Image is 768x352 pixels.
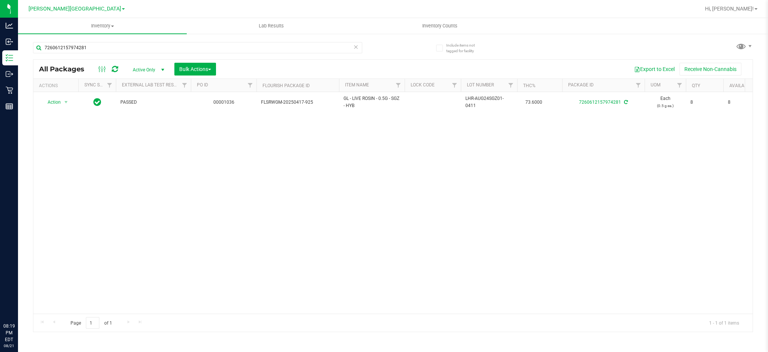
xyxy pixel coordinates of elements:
[623,100,628,105] span: Sync from Compliance System
[33,42,362,53] input: Search Package ID, Item Name, SKU, Lot or Part Number...
[6,70,13,78] inline-svg: Outbound
[39,65,92,73] span: All Packages
[120,99,186,106] span: PASSED
[262,83,310,88] a: Flourish Package ID
[84,82,113,88] a: Sync Status
[705,6,754,12] span: Hi, [PERSON_NAME]!
[465,95,513,109] span: LHR-AUG24SGZ01-0411
[729,83,752,88] a: Available
[174,63,216,76] button: Bulk Actions
[355,18,524,34] a: Inventory Counts
[122,82,181,88] a: External Lab Test Result
[690,99,719,106] span: 8
[632,79,645,92] a: Filter
[61,97,71,107] span: select
[103,79,116,92] a: Filter
[178,79,191,92] a: Filter
[522,97,546,108] span: 73.6000
[411,82,435,88] a: Lock Code
[673,79,686,92] a: Filter
[179,66,211,72] span: Bulk Actions
[692,83,700,88] a: Qty
[568,82,594,88] a: Package ID
[3,343,15,349] p: 08/21
[353,42,358,52] span: Clear
[448,79,461,92] a: Filter
[6,103,13,110] inline-svg: Reports
[651,82,660,88] a: UOM
[18,23,187,29] span: Inventory
[649,95,681,109] span: Each
[213,100,234,105] a: 00001036
[3,323,15,343] p: 08:19 PM EDT
[28,6,121,12] span: [PERSON_NAME][GEOGRAPHIC_DATA]
[446,42,484,54] span: Include items not tagged for facility
[467,82,494,88] a: Lot Number
[343,95,400,109] span: GL - LIVE ROSIN - 0.5G - SGZ - HYB
[629,63,679,76] button: Export to Excel
[41,97,61,107] span: Action
[64,317,118,329] span: Page of 1
[39,83,75,88] div: Actions
[505,79,517,92] a: Filter
[249,23,294,29] span: Lab Results
[7,292,30,314] iframe: Resource center
[392,79,405,92] a: Filter
[93,97,101,107] span: In Sync
[86,317,99,329] input: 1
[187,18,355,34] a: Lab Results
[197,82,208,88] a: PO ID
[6,86,13,94] inline-svg: Retail
[649,102,681,109] p: (0.5 g ea.)
[6,22,13,29] inline-svg: Analytics
[244,79,256,92] a: Filter
[523,83,535,88] a: THC%
[703,317,745,328] span: 1 - 1 of 1 items
[728,99,756,106] span: 8
[6,38,13,45] inline-svg: Inbound
[679,63,741,76] button: Receive Non-Cannabis
[579,100,621,105] a: 7260612157974281
[345,82,369,88] a: Item Name
[261,99,334,106] span: FLSRWGM-20250417-925
[18,18,187,34] a: Inventory
[412,23,468,29] span: Inventory Counts
[6,54,13,62] inline-svg: Inventory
